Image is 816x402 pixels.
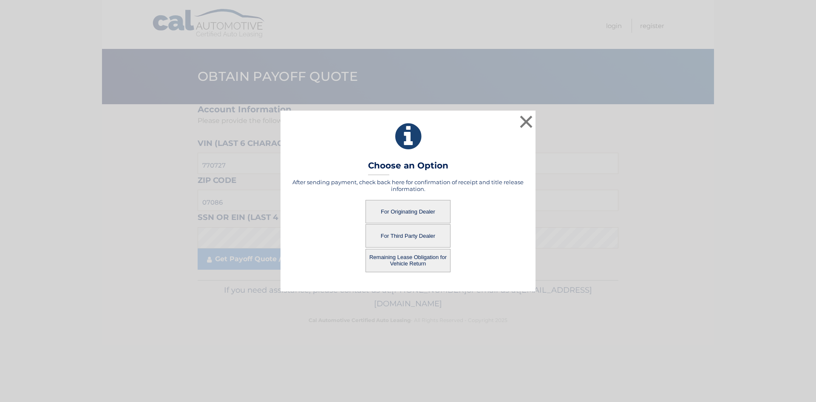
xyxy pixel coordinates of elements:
[365,224,450,248] button: For Third Party Dealer
[368,160,448,175] h3: Choose an Option
[291,179,525,192] h5: After sending payment, check back here for confirmation of receipt and title release information.
[365,200,450,223] button: For Originating Dealer
[365,249,450,272] button: Remaining Lease Obligation for Vehicle Return
[518,113,535,130] button: ×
